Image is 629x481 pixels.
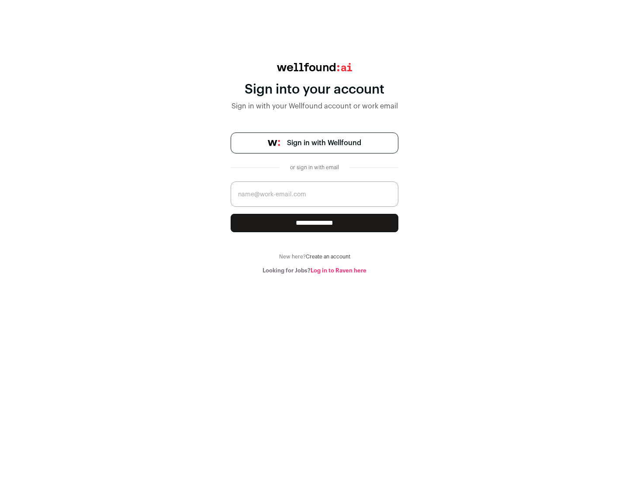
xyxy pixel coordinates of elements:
[287,164,342,171] div: or sign in with email
[231,253,398,260] div: New here?
[231,82,398,98] div: Sign into your account
[311,268,366,273] a: Log in to Raven here
[231,267,398,274] div: Looking for Jobs?
[231,101,398,112] div: Sign in with your Wellfound account or work email
[287,138,361,148] span: Sign in with Wellfound
[268,140,280,146] img: wellfound-symbol-flush-black-fb3c872781a75f747ccb3a119075da62bfe97bd399995f84a933054e44a575c4.png
[231,181,398,207] input: name@work-email.com
[277,63,352,71] img: wellfound:ai
[306,254,350,259] a: Create an account
[231,132,398,153] a: Sign in with Wellfound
